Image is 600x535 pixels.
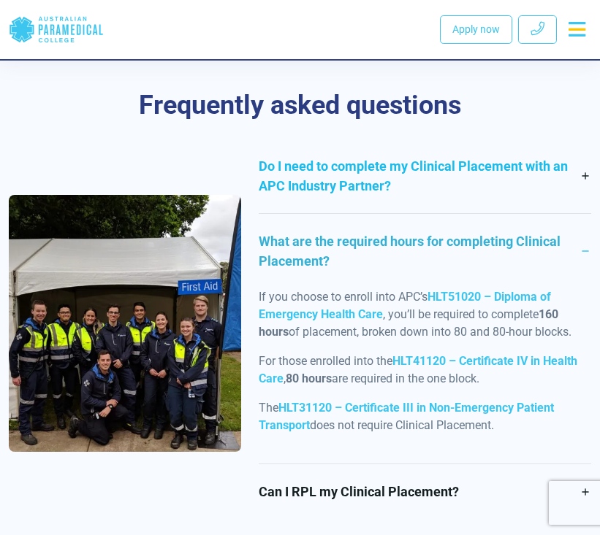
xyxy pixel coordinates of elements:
[9,90,591,121] h3: Frequently asked questions
[259,307,571,339] span: , you’ll be required to complete of placement, broken down into 80 and 80-hour blocks.
[259,139,591,213] a: Do I need to complete my Clinical Placement with an APC Industry Partner?
[259,214,591,288] a: What are the required hours for completing Clinical Placement?
[9,6,104,53] a: Australian Paramedical College
[259,464,591,519] a: Can I RPL my Clinical Placement?
[259,354,392,368] span: For those enrolled into the
[259,401,278,415] span: The
[259,354,577,385] a: HLT41120 – Certificate IV in Health Care
[259,290,428,304] span: If you choose to enroll into APC’s
[259,401,554,432] a: HLT31120 – Certificate III in Non-Emergency Patient Transport
[284,372,479,385] span: , are required in the one block.
[310,418,494,432] span: does not require Clinical Placement.
[563,16,591,42] button: Toggle navigation
[440,15,512,44] a: Apply now
[286,372,332,385] strong: 80 hours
